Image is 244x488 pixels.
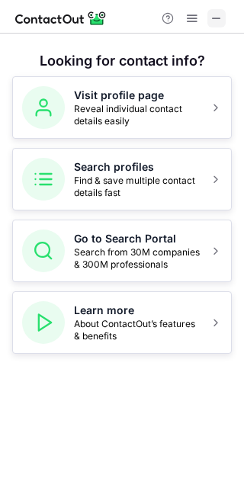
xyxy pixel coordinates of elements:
[74,175,201,199] span: Find & save multiple contact details fast
[74,88,201,103] h5: Visit profile page
[74,246,201,271] span: Search from 30M companies & 300M professionals
[22,86,65,129] img: Visit profile page
[12,291,232,354] button: Learn moreAbout ContactOut’s features & benefits
[22,158,65,201] img: Search profiles
[12,148,232,210] button: Search profilesFind & save multiple contact details fast
[74,159,201,175] h5: Search profiles
[74,103,201,127] span: Reveal individual contact details easily
[74,318,201,342] span: About ContactOut’s features & benefits
[74,303,201,318] h5: Learn more
[12,220,232,282] button: Go to Search PortalSearch from 30M companies & 300M professionals
[12,76,232,139] button: Visit profile pageReveal individual contact details easily
[74,231,201,246] h5: Go to Search Portal
[22,301,65,344] img: Learn more
[15,9,107,27] img: ContactOut v5.3.10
